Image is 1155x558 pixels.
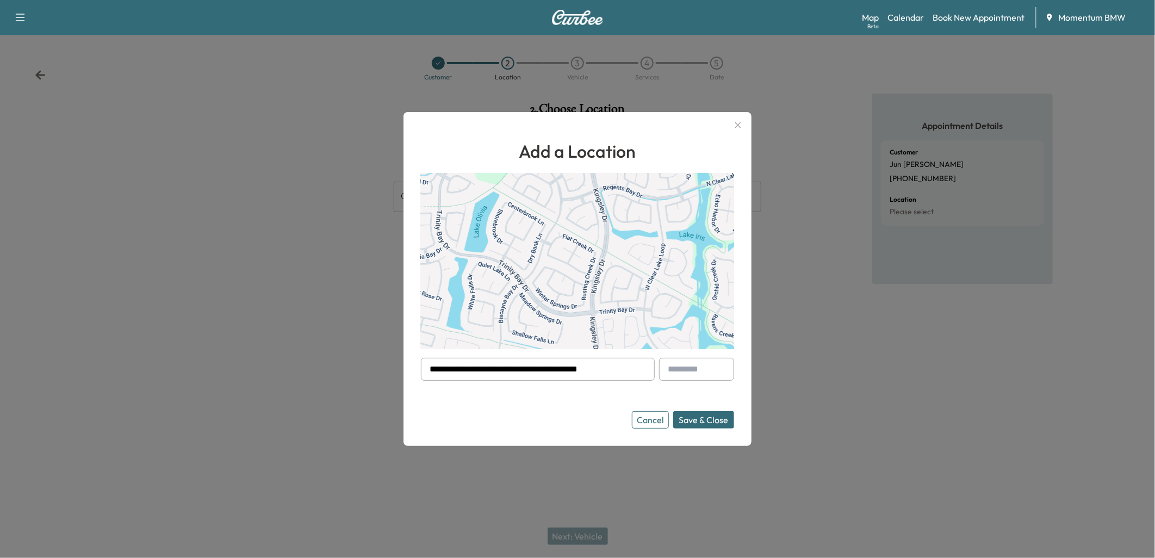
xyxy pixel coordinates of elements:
a: Book New Appointment [933,11,1024,24]
img: Curbee Logo [551,10,604,25]
button: Cancel [632,411,669,429]
button: Save & Close [673,411,734,429]
div: Beta [867,22,879,30]
a: MapBeta [862,11,879,24]
a: Calendar [887,11,924,24]
h1: Add a Location [421,138,734,164]
span: Momentum BMW [1058,11,1126,24]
